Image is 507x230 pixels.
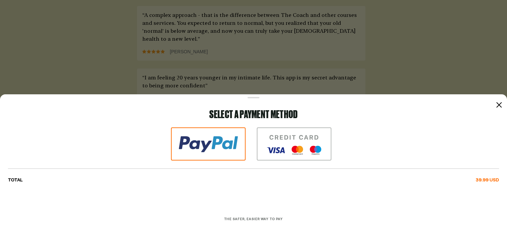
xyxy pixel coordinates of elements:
span: 39.99 USD [476,177,499,183]
img: icon [171,127,246,161]
span: TOTAL [8,177,23,183]
span: The safer, easier way to pay [224,217,283,221]
img: icon [257,127,331,161]
p: Select a payment method [8,109,499,119]
iframe: PayPal-paypal [138,191,369,209]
